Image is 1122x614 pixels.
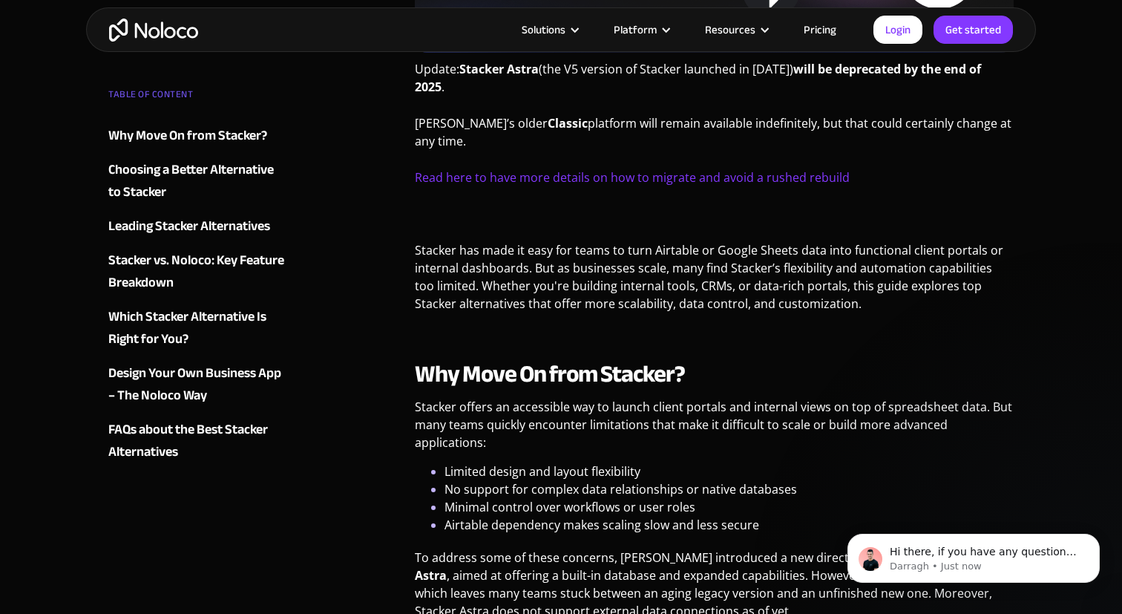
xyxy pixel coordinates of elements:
div: Resources [686,20,785,39]
a: Read here to have more details on how to migrate and avoid a rushed rebuild [415,169,850,186]
div: Leading Stacker Alternatives [108,215,270,238]
a: Choosing a Better Alternative to Stacker [108,159,288,203]
p: Stacker has made it easy for teams to turn Airtable or Google Sheets data into functional client ... [415,241,1014,324]
a: Get started [934,16,1013,44]
li: Limited design and layout flexibility [444,463,1014,480]
a: Pricing [785,20,855,39]
strong: Why Move On from Stacker? [415,352,685,396]
li: Minimal control over workflows or user roles [444,498,1014,516]
a: Stacker vs. Noloco: Key Feature Breakdown [108,249,288,294]
div: Platform [595,20,686,39]
a: Design Your Own Business App – The Noloco Way [108,362,288,407]
a: Login [873,16,922,44]
iframe: Intercom notifications message [825,503,1122,607]
a: FAQs about the Best Stacker Alternatives [108,419,288,463]
div: Solutions [522,20,565,39]
p: ‍ [415,205,1014,234]
p: [PERSON_NAME]’s older platform will remain available indefinitely, but that could certainly chang... [415,114,1014,161]
a: Why Move On from Stacker? [108,125,288,147]
a: home [109,19,198,42]
div: Why Move On from Stacker? [108,125,267,147]
strong: Stacker Astra [415,549,997,584]
a: Which Stacker Alternative Is Right for You? [108,306,288,350]
a: Leading Stacker Alternatives [108,215,288,238]
div: TABLE OF CONTENT [108,83,288,113]
div: Solutions [503,20,595,39]
strong: Stacker Astra [459,61,539,77]
p: Update: (the V5 version of Stacker launched in [DATE]) . [415,60,1014,107]
div: Resources [705,20,755,39]
p: Stacker offers an accessible way to launch client portals and internal views on top of spreadshee... [415,398,1014,463]
strong: will be deprecated by the end of 2025 [415,61,981,95]
strong: Classic [548,115,588,131]
li: No support for complex data relationships or native databases [444,480,1014,498]
li: Airtable dependency makes scaling slow and less secure [444,516,1014,534]
div: Platform [614,20,657,39]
